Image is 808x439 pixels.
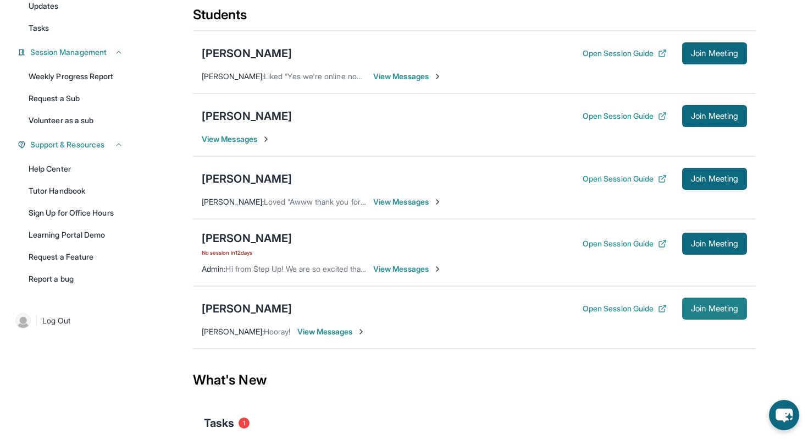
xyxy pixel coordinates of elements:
button: Support & Resources [26,139,123,150]
button: Join Meeting [682,298,747,320]
a: Report a bug [22,269,130,289]
button: Open Session Guide [583,111,667,122]
span: [PERSON_NAME] : [202,72,264,81]
button: Session Management [26,47,123,58]
a: Sign Up for Office Hours [22,203,130,223]
span: Tasks [204,415,234,431]
span: View Messages [373,264,442,275]
span: Join Meeting [691,240,738,247]
a: Request a Sub [22,89,130,108]
span: Session Management [30,47,107,58]
button: Open Session Guide [583,48,667,59]
img: Chevron-Right [262,135,270,144]
div: [PERSON_NAME] [202,231,292,246]
span: Admin : [202,264,225,273]
span: [PERSON_NAME] : [202,197,264,206]
button: Join Meeting [682,105,747,127]
span: 1 [239,418,250,429]
button: Join Meeting [682,42,747,64]
button: Open Session Guide [583,303,667,314]
div: What's New [193,356,756,404]
img: Chevron-Right [433,265,442,273]
span: Join Meeting [691,113,738,119]
img: Chevron-Right [433,72,442,81]
span: Hooray! [264,327,291,336]
button: chat-button [769,400,799,430]
button: Join Meeting [682,168,747,190]
div: [PERSON_NAME] [202,171,292,186]
span: Tasks [29,23,49,34]
span: Log Out [42,315,71,326]
span: | [35,314,38,327]
div: [PERSON_NAME] [202,46,292,61]
a: Tutor Handbook [22,181,130,201]
span: Support & Resources [30,139,104,150]
button: Open Session Guide [583,173,667,184]
a: Volunteer as a sub [22,111,130,130]
span: View Messages [373,71,442,82]
span: View Messages [297,326,366,337]
div: [PERSON_NAME] [202,108,292,124]
img: Chevron-Right [357,327,366,336]
button: Join Meeting [682,233,747,255]
button: Open Session Guide [583,238,667,249]
a: Help Center [22,159,130,179]
a: Learning Portal Demo [22,225,130,245]
div: [PERSON_NAME] [202,301,292,316]
a: Weekly Progress Report [22,67,130,86]
a: Request a Feature [22,247,130,267]
span: No session in 12 days [202,248,292,257]
span: Join Meeting [691,50,738,57]
img: user-img [15,313,31,328]
span: View Messages [202,134,270,145]
a: |Log Out [11,309,130,333]
span: Updates [29,1,59,12]
div: Students [193,6,756,30]
a: Tasks [22,18,130,38]
span: Join Meeting [691,175,738,182]
img: Chevron-Right [433,197,442,206]
span: Liked “Yes we're online now 👍” [264,72,377,81]
span: View Messages [373,196,442,207]
span: Join Meeting [691,305,738,312]
span: [PERSON_NAME] : [202,327,264,336]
